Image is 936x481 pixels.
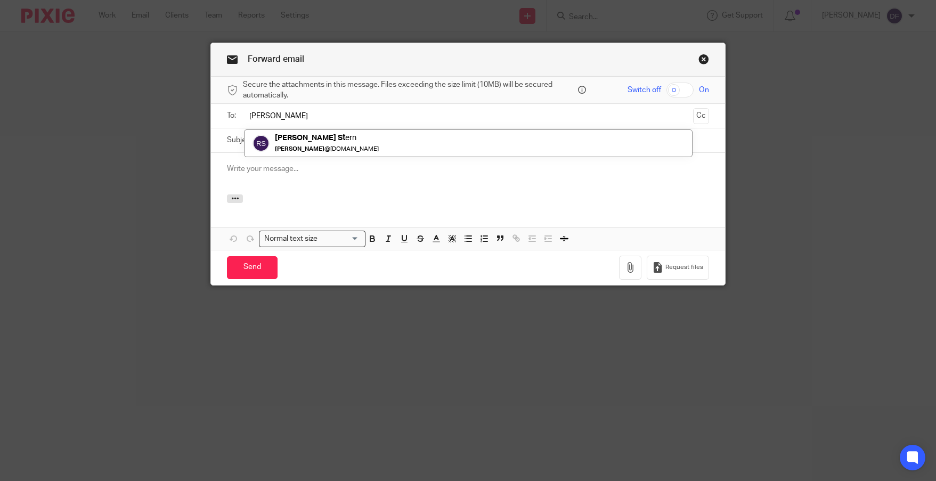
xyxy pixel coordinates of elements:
em: [PERSON_NAME] [275,146,324,152]
span: Secure the attachments in this message. Files exceeding the size limit (10MB) will be secured aut... [243,79,575,101]
span: Switch off [628,85,661,95]
div: Search for option [259,231,365,247]
span: Normal text size [262,233,320,244]
button: Request files [647,256,709,280]
span: Forward email [248,55,304,63]
label: To: [227,110,239,121]
em: [PERSON_NAME] [275,134,336,142]
a: Close this dialog window [698,54,709,68]
button: Cc [693,108,709,124]
div: ern [275,133,379,143]
input: Search for option [321,233,359,244]
img: svg%3E [253,135,270,152]
input: Send [227,256,278,279]
span: Request files [665,263,703,272]
label: Subject: [227,135,255,145]
span: On [699,85,709,95]
em: St [338,134,345,142]
small: @[DOMAIN_NAME] [275,146,379,152]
